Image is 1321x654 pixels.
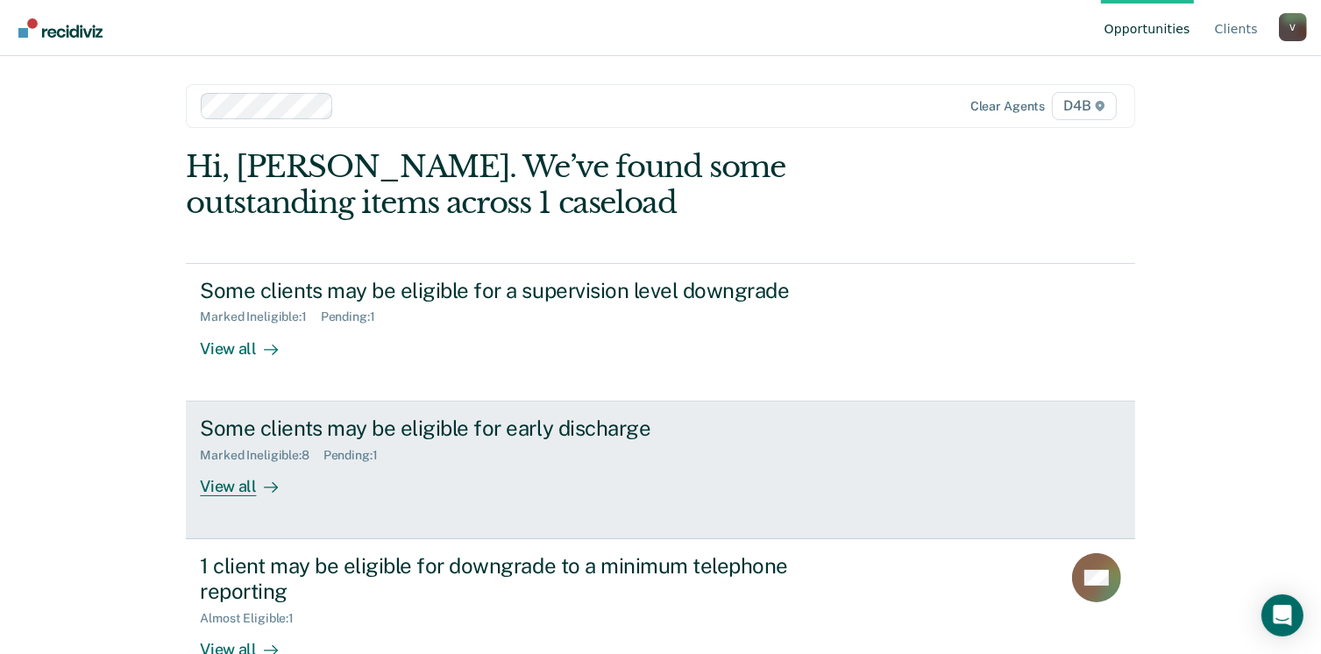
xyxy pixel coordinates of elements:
[200,611,308,626] div: Almost Eligible : 1
[186,402,1134,539] a: Some clients may be eligible for early dischargeMarked Ineligible:8Pending:1View all
[1052,92,1116,120] span: D4B
[200,416,815,441] div: Some clients may be eligible for early discharge
[200,324,298,359] div: View all
[200,278,815,303] div: Some clients may be eligible for a supervision level downgrade
[970,99,1045,114] div: Clear agents
[186,263,1134,402] a: Some clients may be eligible for a supervision level downgradeMarked Ineligible:1Pending:1View all
[186,149,945,221] div: Hi, [PERSON_NAME]. We’ve found some outstanding items across 1 caseload
[1279,13,1307,41] button: Profile dropdown button
[1279,13,1307,41] div: V
[1261,594,1303,636] div: Open Intercom Messenger
[200,309,320,324] div: Marked Ineligible : 1
[321,309,389,324] div: Pending : 1
[18,18,103,38] img: Recidiviz
[323,448,392,463] div: Pending : 1
[200,448,323,463] div: Marked Ineligible : 8
[200,553,815,604] div: 1 client may be eligible for downgrade to a minimum telephone reporting
[200,462,298,496] div: View all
